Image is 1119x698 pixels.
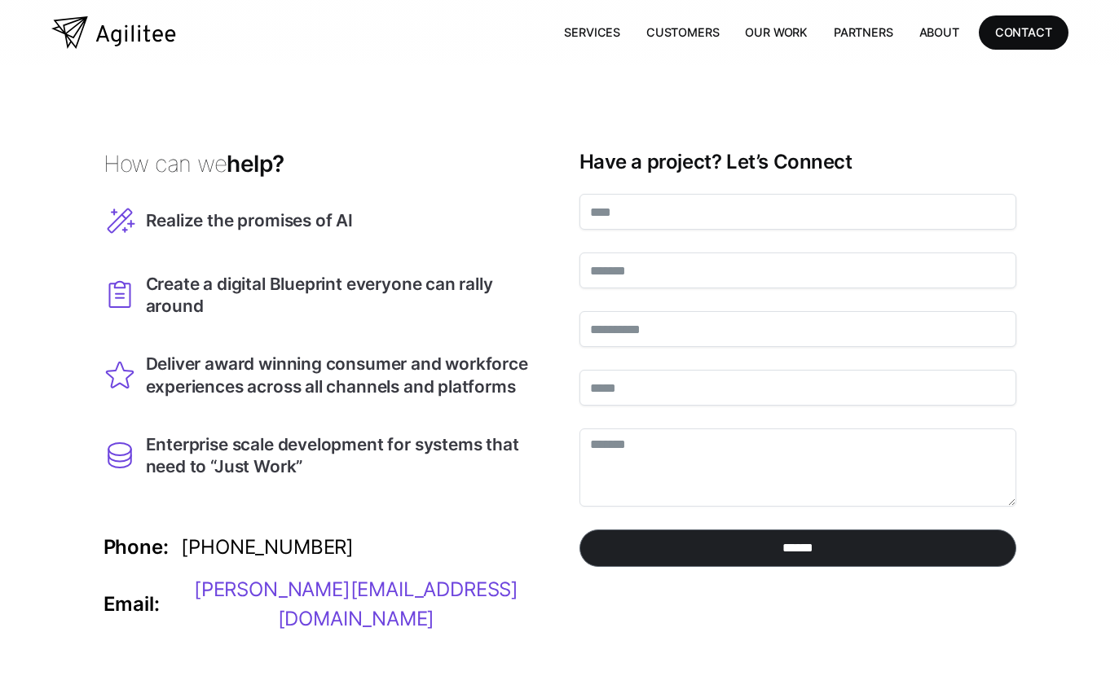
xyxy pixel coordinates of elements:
[172,575,540,634] div: [PERSON_NAME][EMAIL_ADDRESS][DOMAIN_NAME]
[146,209,353,231] div: Realize the promises of AI
[995,22,1052,42] div: CONTACT
[732,15,821,49] a: Our Work
[51,16,176,49] a: home
[104,150,227,178] span: How can we
[551,15,633,49] a: Services
[633,15,732,49] a: Customers
[146,433,540,477] div: Enterprise scale development for systems that need to “Just Work”
[906,15,972,49] a: About
[104,538,169,557] div: Phone:
[979,15,1068,49] a: CONTACT
[579,194,1016,577] form: Contact Form
[104,150,540,178] h3: help?
[146,273,540,317] div: Create a digital Blueprint everyone can rally around
[181,533,354,562] div: [PHONE_NUMBER]
[146,353,540,397] div: Deliver award winning consumer and workforce experiences across all channels and platforms
[821,15,906,49] a: Partners
[104,595,160,614] div: Email:
[579,150,1016,174] h3: Have a project? Let’s Connect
